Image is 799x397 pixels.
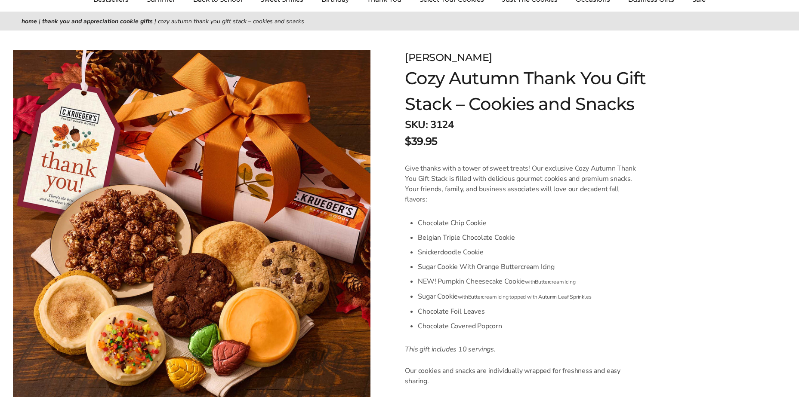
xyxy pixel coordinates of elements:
li: Belgian Triple Chocolate Cookie [418,230,640,245]
li: Sugar Cookie [418,289,640,304]
li: Snickerdoodle Cookie [418,245,640,260]
em: This gift includes 10 servings. [405,345,496,354]
div: [PERSON_NAME] [405,50,679,65]
nav: breadcrumbs [22,16,777,26]
p: Our cookies and snacks are individually wrapped for freshness and easy sharing. [405,366,640,386]
li: Chocolate Covered Popcorn [418,319,640,333]
span: with [525,278,535,285]
iframe: Sign Up via Text for Offers [7,364,89,390]
span: 3124 [430,118,453,131]
span: | [154,17,156,25]
span: | [39,17,40,25]
li: NEW! Pumpkin Cheesecake Cookie [418,274,640,289]
a: Home [22,17,37,25]
span: Cozy Autumn Thank You Gift Stack – Cookies and Snacks [158,17,304,25]
span: Buttercream Icing topped with Autumn Leaf Sprinkles [468,293,592,300]
a: Thank You and Appreciation Cookie Gifts [42,17,153,25]
li: Chocolate Chip Cookie [418,216,640,230]
li: Chocolate Foil Leaves [418,304,640,319]
p: Give thanks with a tower of sweet treats! Our exclusive Cozy Autumn Thank You Gift Stack is fille... [405,163,640,205]
strong: SKU: [405,118,428,131]
h1: Cozy Autumn Thank You Gift Stack – Cookies and Snacks [405,65,679,117]
li: Sugar Co okie With Orange Buttercream Icing [418,260,640,274]
span: Buttercream Icing [535,278,575,285]
span: with [458,293,468,300]
span: $39.95 [405,134,437,149]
